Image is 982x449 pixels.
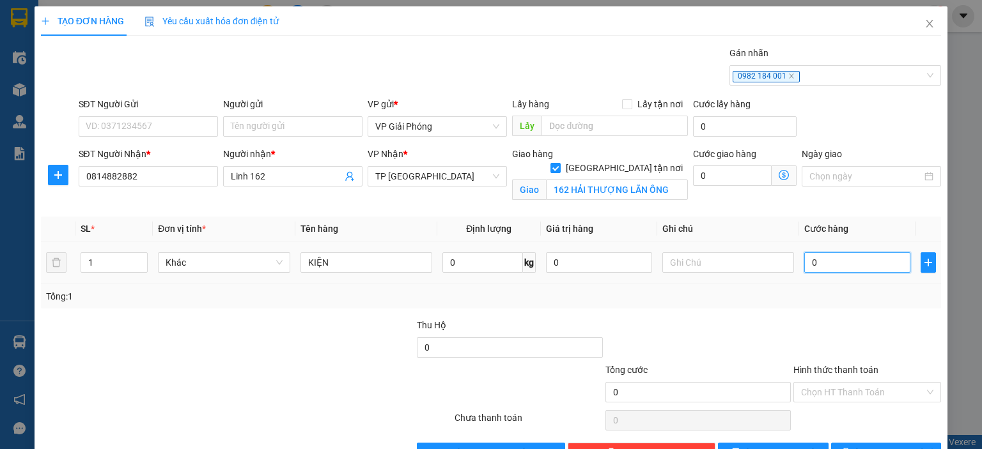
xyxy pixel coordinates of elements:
span: Đơn vị tính [158,224,206,234]
span: Lấy tận nơi [632,97,688,111]
div: Tổng: 1 [46,289,380,303]
span: 0982 184 001 [733,71,800,82]
span: Cước hàng [804,224,848,234]
div: Chưa thanh toán [453,411,604,433]
span: close [924,19,935,29]
div: Người gửi [223,97,362,111]
label: Hình thức thanh toán [793,365,878,375]
input: Ngày giao [809,169,922,183]
span: [GEOGRAPHIC_DATA] tận nơi [561,161,688,175]
button: delete [46,252,66,273]
input: 0 [546,252,652,273]
span: TP Thanh Hóa [375,167,499,186]
button: Close [912,6,947,42]
span: kg [523,252,536,273]
img: icon [144,17,155,27]
div: Người nhận [223,147,362,161]
span: Tổng cước [605,365,648,375]
span: plus [921,257,935,268]
span: dollar-circle [779,170,789,180]
button: plus [48,165,68,185]
input: Dọc đường [542,116,688,136]
input: Cước lấy hàng [693,116,797,137]
span: plus [41,17,50,26]
button: plus [921,252,936,273]
input: VD: Bàn, Ghế [300,252,432,273]
div: VP gửi [368,97,507,111]
span: Lấy hàng [512,99,549,109]
span: VP Nhận [368,149,403,159]
div: SĐT Người Nhận [79,147,218,161]
span: plus [49,170,68,180]
label: Ngày giao [802,149,842,159]
span: VP Giải Phóng [375,117,499,136]
span: Lấy [512,116,542,136]
span: Thu Hộ [417,320,446,330]
span: Giao hàng [512,149,553,159]
span: Tên hàng [300,224,338,234]
span: close [788,73,795,79]
label: Gán nhãn [729,48,768,58]
span: Khác [166,253,282,272]
th: Ghi chú [657,217,799,241]
span: SL [81,224,91,234]
input: Ghi Chú [662,252,794,273]
span: Giao [512,179,546,200]
span: user-add [345,171,355,181]
div: SĐT Người Gửi [79,97,218,111]
span: TẠO ĐƠN HÀNG [41,16,124,26]
input: Cước giao hàng [693,165,772,186]
label: Cước lấy hàng [693,99,751,109]
input: Giao tận nơi [546,179,688,200]
span: Giá trị hàng [546,224,593,234]
label: Cước giao hàng [693,149,756,159]
span: Yêu cầu xuất hóa đơn điện tử [144,16,279,26]
span: Định lượng [466,224,511,234]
